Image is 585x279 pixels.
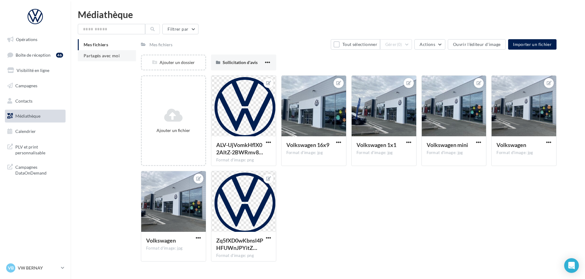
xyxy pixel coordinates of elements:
div: Ajouter un fichier [144,127,203,134]
a: Visibilité en ligne [4,64,67,77]
span: Zq5fXD0wKbnsl4PHFUWnJPYitZ8rW6KgqhUH0B196m6Jl-lr61PflsD9BnzvuFjsgnkteNVRdnlRezd0=s0 [216,237,263,251]
a: Contacts [4,95,67,107]
span: Campagnes [15,83,37,88]
span: Opérations [16,37,37,42]
div: Format d'image: jpg [496,150,551,156]
a: Boîte de réception46 [4,48,67,62]
span: Volkswagen [496,141,526,148]
span: Volkswagen [146,237,176,244]
div: Format d'image: png [216,157,271,163]
button: Tout sélectionner [331,39,380,50]
span: (0) [397,42,402,47]
a: Médiathèque [4,110,67,123]
button: Gérer(0) [380,39,412,50]
div: 46 [56,53,63,58]
span: Mes fichiers [84,42,108,47]
span: PLV et print personnalisable [15,143,63,156]
div: Médiathèque [78,10,578,19]
a: VB VW BERNAY [5,262,66,274]
div: Format d'image: jpg [427,150,481,156]
button: Importer un fichier [508,39,557,50]
p: VW BERNAY [18,265,58,271]
span: Volkswagen 16x9 [286,141,329,148]
span: Médiathèque [15,113,40,119]
span: Actions [420,42,435,47]
div: Format d'image: jpg [286,150,341,156]
span: Importer un fichier [513,42,552,47]
span: Boîte de réception [16,52,51,57]
button: Actions [414,39,445,50]
a: PLV et print personnalisable [4,140,67,158]
span: Volkswagen mini [427,141,468,148]
span: ALV-UjVomkHflX02AltZ-2BWRmv80AveAUEtBt-3gd3G7FYu1skd269n [216,141,263,156]
a: Calendrier [4,125,67,138]
span: Partagés avec moi [84,53,120,58]
div: Format d'image: jpg [357,150,411,156]
span: Campagnes DataOnDemand [15,163,63,176]
div: Open Intercom Messenger [564,258,579,273]
button: Ouvrir l'éditeur d'image [448,39,506,50]
span: Calendrier [15,129,36,134]
a: Campagnes DataOnDemand [4,160,67,179]
span: Contacts [15,98,32,103]
div: Mes fichiers [149,42,172,48]
div: Format d'image: jpg [146,246,201,251]
div: Ajouter un dossier [142,59,205,66]
a: Opérations [4,33,67,46]
button: Filtrer par [162,24,198,34]
span: Volkswagen 1x1 [357,141,396,148]
span: Visibilité en ligne [17,68,49,73]
span: VB [8,265,14,271]
a: Campagnes [4,79,67,92]
div: Format d'image: png [216,253,271,258]
span: Sollicitation d'avis [223,60,258,65]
